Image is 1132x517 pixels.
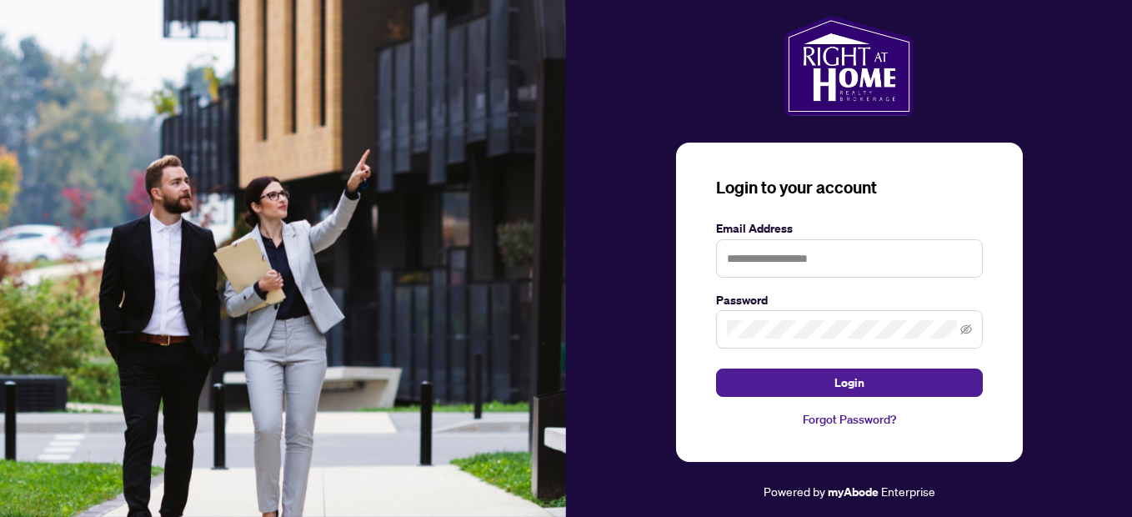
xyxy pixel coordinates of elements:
[784,16,914,116] img: ma-logo
[716,219,983,238] label: Email Address
[716,176,983,199] h3: Login to your account
[834,369,864,396] span: Login
[828,483,879,501] a: myAbode
[716,369,983,397] button: Login
[881,484,935,499] span: Enterprise
[764,484,825,499] span: Powered by
[716,410,983,429] a: Forgot Password?
[716,291,983,309] label: Password
[960,324,972,335] span: eye-invisible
